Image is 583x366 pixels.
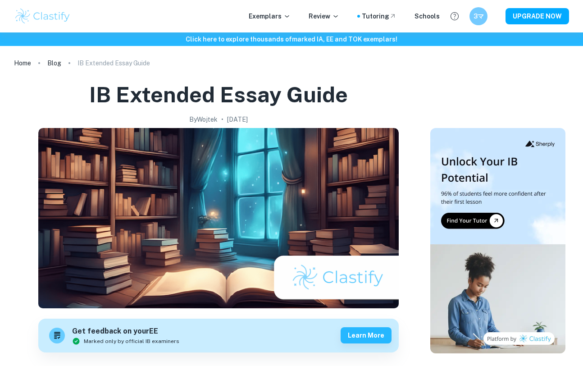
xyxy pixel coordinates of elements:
button: Help and Feedback [447,9,462,24]
h1: IB Extended Essay Guide [89,80,348,109]
a: Home [14,57,31,69]
span: Marked only by official IB examiners [84,337,179,345]
a: Blog [47,57,61,69]
p: • [221,114,223,124]
button: UPGRADE NOW [506,8,569,24]
h2: By Wojtek [189,114,218,124]
img: Clastify logo [14,7,71,25]
a: Schools [414,11,440,21]
img: Thumbnail [430,128,565,353]
button: 3マ [469,7,487,25]
p: IB Extended Essay Guide [77,58,150,68]
a: Tutoring [362,11,396,21]
p: Review [309,11,339,21]
p: Exemplars [249,11,291,21]
img: IB Extended Essay Guide cover image [38,128,399,308]
h2: [DATE] [227,114,248,124]
button: Learn more [341,327,392,343]
a: Get feedback on yourEEMarked only by official IB examinersLearn more [38,319,399,352]
h6: Get feedback on your EE [72,326,179,337]
h6: Click here to explore thousands of marked IA, EE and TOK exemplars ! [2,34,581,44]
h6: 3マ [474,11,484,21]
